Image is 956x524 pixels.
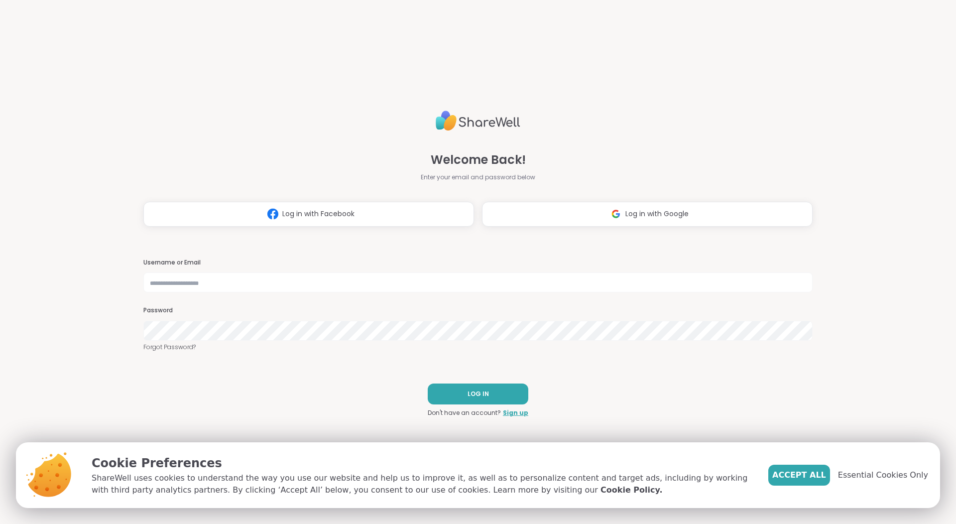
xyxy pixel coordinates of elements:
span: Don't have an account? [428,408,501,417]
a: Cookie Policy. [600,484,662,496]
a: Forgot Password? [143,343,813,352]
span: Log in with Google [625,209,689,219]
span: Enter your email and password below [421,173,535,182]
img: ShareWell Logomark [263,205,282,223]
p: Cookie Preferences [92,454,752,472]
h3: Password [143,306,813,315]
p: ShareWell uses cookies to understand the way you use our website and help us to improve it, as we... [92,472,752,496]
span: Essential Cookies Only [838,469,928,481]
button: LOG IN [428,384,528,404]
span: Welcome Back! [431,151,526,169]
button: Log in with Google [482,202,813,227]
span: LOG IN [468,390,489,398]
img: ShareWell Logo [436,107,520,135]
span: Log in with Facebook [282,209,355,219]
a: Sign up [503,408,528,417]
button: Log in with Facebook [143,202,474,227]
img: ShareWell Logomark [606,205,625,223]
button: Accept All [768,465,830,486]
h3: Username or Email [143,259,813,267]
span: Accept All [772,469,826,481]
